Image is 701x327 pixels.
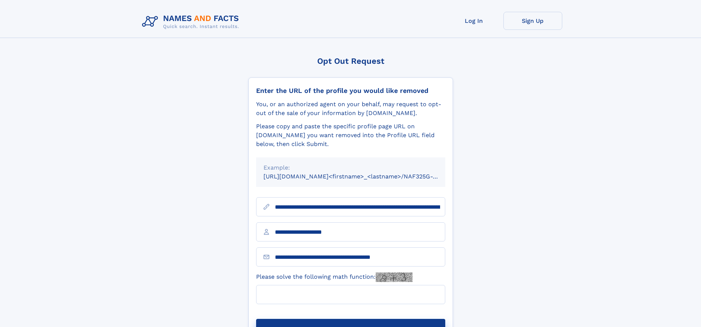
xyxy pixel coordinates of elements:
a: Sign Up [503,12,562,30]
a: Log In [445,12,503,30]
img: Logo Names and Facts [139,12,245,32]
div: Example: [263,163,438,172]
div: Enter the URL of the profile you would like removed [256,87,445,95]
small: [URL][DOMAIN_NAME]<firstname>_<lastname>/NAF325G-xxxxxxxx [263,173,459,180]
div: Opt Out Request [248,56,453,66]
div: Please copy and paste the specific profile page URL on [DOMAIN_NAME] you want removed into the Pr... [256,122,445,149]
label: Please solve the following math function: [256,272,413,282]
div: You, or an authorized agent on your behalf, may request to opt-out of the sale of your informatio... [256,100,445,118]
